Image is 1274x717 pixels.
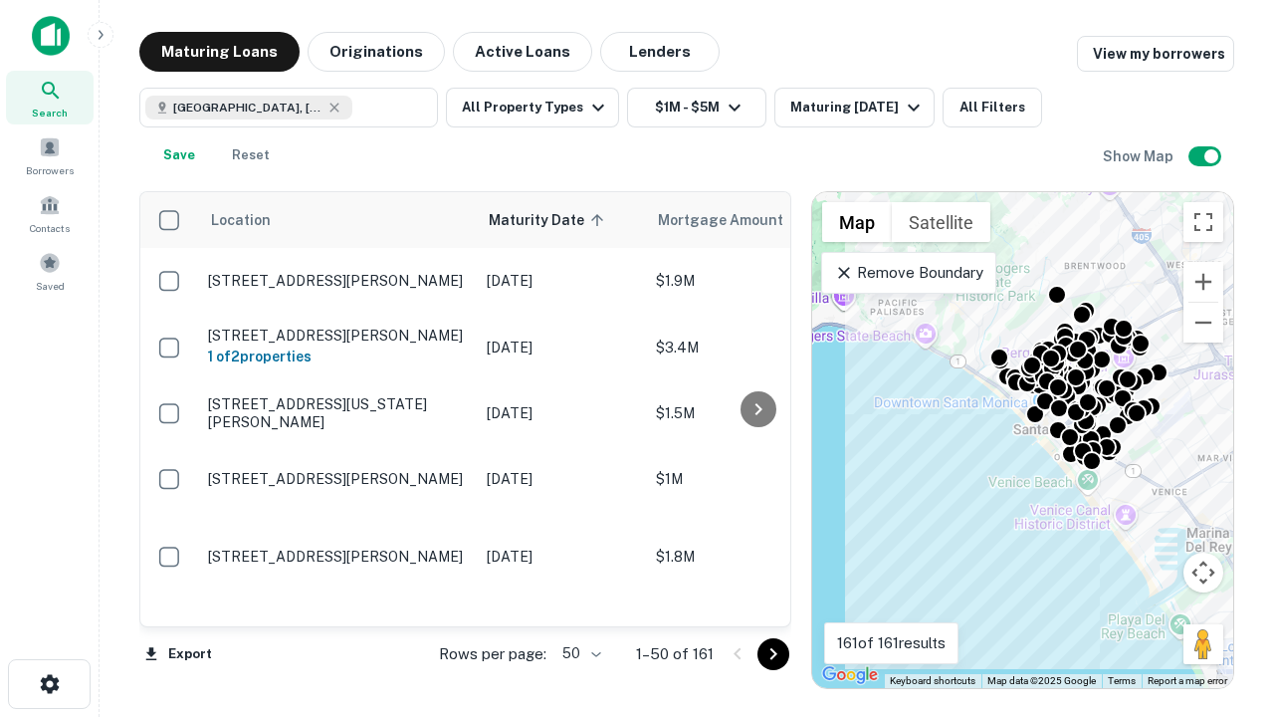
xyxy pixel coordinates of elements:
[1183,303,1223,343] button: Zoom out
[489,208,610,232] span: Maturity Date
[646,192,865,248] th: Mortgage Amount
[210,208,271,232] span: Location
[147,135,211,175] button: Save your search to get updates of matches that match your search criteria.
[36,278,65,294] span: Saved
[987,675,1096,686] span: Map data ©2025 Google
[208,272,467,290] p: [STREET_ADDRESS][PERSON_NAME]
[487,546,636,568] p: [DATE]
[6,128,94,182] a: Borrowers
[308,32,445,72] button: Originations
[656,270,855,292] p: $1.9M
[139,32,300,72] button: Maturing Loans
[892,202,990,242] button: Show satellite imagery
[822,202,892,242] button: Show street map
[139,639,217,669] button: Export
[656,337,855,358] p: $3.4M
[439,642,546,666] p: Rows per page:
[656,468,855,490] p: $1M
[817,662,883,688] a: Open this area in Google Maps (opens a new window)
[1183,262,1223,302] button: Zoom in
[656,546,855,568] p: $1.8M
[173,99,322,117] span: [GEOGRAPHIC_DATA], [GEOGRAPHIC_DATA], [GEOGRAPHIC_DATA]
[757,638,789,670] button: Go to next page
[487,402,636,424] p: [DATE]
[636,642,714,666] p: 1–50 of 161
[32,16,70,56] img: capitalize-icon.png
[890,674,975,688] button: Keyboard shortcuts
[487,337,636,358] p: [DATE]
[208,346,467,367] h6: 1 of 2 properties
[1174,558,1274,653] iframe: Chat Widget
[6,244,94,298] a: Saved
[453,32,592,72] button: Active Loans
[446,88,619,127] button: All Property Types
[1077,36,1234,72] a: View my borrowers
[834,261,982,285] p: Remove Boundary
[943,88,1042,127] button: All Filters
[208,395,467,431] p: [STREET_ADDRESS][US_STATE][PERSON_NAME]
[1183,202,1223,242] button: Toggle fullscreen view
[790,96,926,119] div: Maturing [DATE]
[208,327,467,345] p: [STREET_ADDRESS][PERSON_NAME]
[32,105,68,120] span: Search
[1103,145,1176,167] h6: Show Map
[208,470,467,488] p: [STREET_ADDRESS][PERSON_NAME]
[30,220,70,236] span: Contacts
[1108,675,1136,686] a: Terms (opens in new tab)
[6,186,94,240] a: Contacts
[656,402,855,424] p: $1.5M
[208,548,467,566] p: [STREET_ADDRESS][PERSON_NAME]
[812,192,1233,688] div: 0 0
[774,88,935,127] button: Maturing [DATE]
[600,32,720,72] button: Lenders
[477,192,646,248] th: Maturity Date
[817,662,883,688] img: Google
[198,192,477,248] th: Location
[658,208,809,232] span: Mortgage Amount
[26,162,74,178] span: Borrowers
[6,71,94,124] a: Search
[1183,553,1223,593] button: Map camera controls
[837,631,946,655] p: 161 of 161 results
[1148,675,1227,686] a: Report a map error
[487,468,636,490] p: [DATE]
[554,639,604,668] div: 50
[487,270,636,292] p: [DATE]
[627,88,766,127] button: $1M - $5M
[219,135,283,175] button: Reset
